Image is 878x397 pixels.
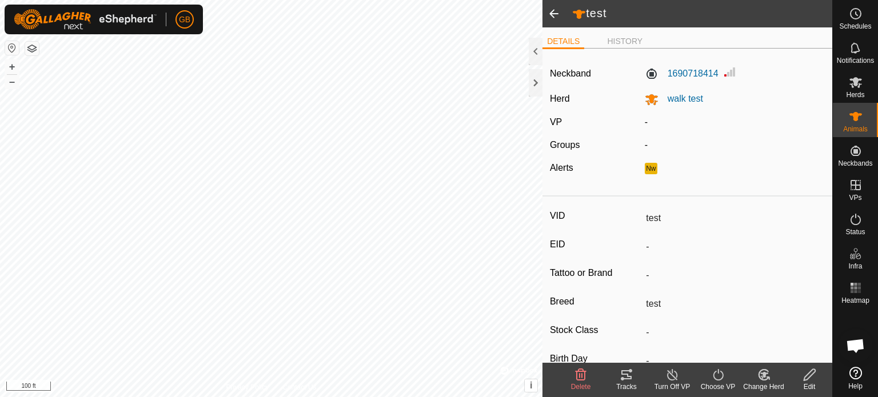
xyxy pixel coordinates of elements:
span: walk test [658,94,703,103]
span: Herds [846,91,864,98]
span: i [530,380,532,390]
label: 1690718414 [645,67,719,81]
label: VP [550,117,562,127]
a: Contact Us [282,382,316,392]
div: Choose VP [695,382,741,392]
a: Help [833,362,878,394]
span: Neckbands [838,160,872,167]
span: Heatmap [841,297,869,304]
label: Groups [550,140,580,150]
app-display-virtual-paddock-transition: - [645,117,648,127]
li: HISTORY [602,35,647,47]
label: Alerts [550,163,573,173]
button: + [5,60,19,74]
label: Tattoo or Brand [550,266,641,280]
button: i [525,379,537,392]
label: Stock Class [550,323,641,338]
div: Turn Off VP [649,382,695,392]
span: Infra [848,263,862,270]
label: VID [550,208,641,223]
div: Change Herd [741,382,787,392]
span: Delete [571,383,591,391]
span: Schedules [839,23,871,30]
label: Herd [550,94,570,103]
button: – [5,75,19,89]
h2: test [572,6,832,21]
span: GB [179,14,190,26]
img: Signal strength [723,65,737,79]
span: Animals [843,126,868,133]
span: Notifications [837,57,874,64]
div: Open chat [839,328,873,363]
span: Status [845,228,865,235]
button: Map Layers [25,42,39,55]
li: DETAILS [542,35,584,49]
img: Gallagher Logo [14,9,157,30]
label: EID [550,237,641,252]
span: Help [848,383,863,390]
div: - [640,138,830,152]
label: Breed [550,294,641,309]
a: Privacy Policy [226,382,269,392]
div: Edit [787,382,832,392]
label: Neckband [550,67,591,81]
button: Reset Map [5,41,19,55]
div: Tracks [604,382,649,392]
button: Nw [645,163,657,174]
label: Birth Day [550,351,641,366]
span: VPs [849,194,861,201]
